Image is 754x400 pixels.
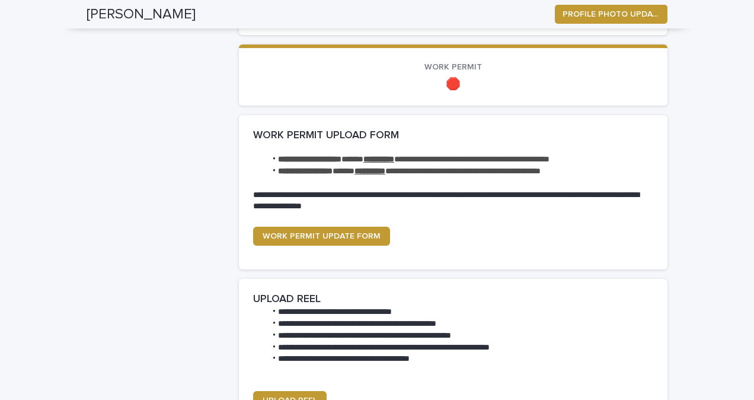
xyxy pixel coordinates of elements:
h2: WORK PERMIT UPLOAD FORM [253,129,399,142]
button: PROFILE PHOTO UPDATE [555,5,667,24]
span: WORK PERMIT UPDATE FORM [263,232,381,240]
h2: [PERSON_NAME] [87,6,196,23]
p: 🛑 [253,77,653,91]
span: WORK PERMIT [424,63,482,71]
a: WORK PERMIT UPDATE FORM [253,227,390,246]
h2: UPLOAD REEL [253,293,321,306]
span: PROFILE PHOTO UPDATE [563,8,660,20]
